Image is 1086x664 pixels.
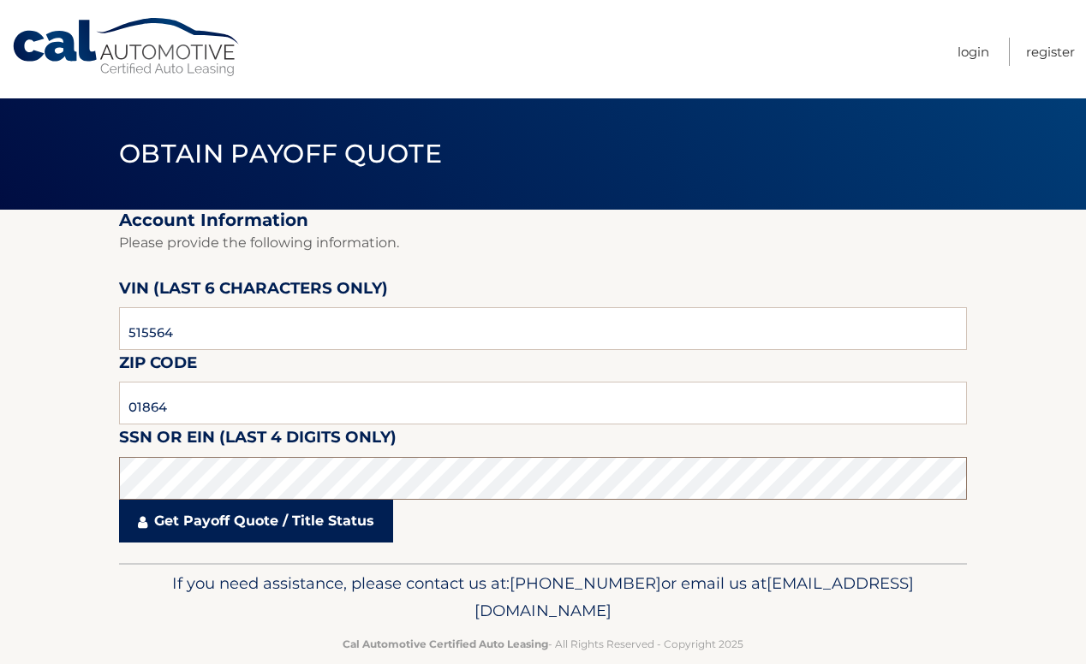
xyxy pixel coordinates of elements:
a: Login [958,38,989,66]
span: Obtain Payoff Quote [119,138,442,169]
a: Cal Automotive [11,17,242,78]
label: SSN or EIN (last 4 digits only) [119,424,397,456]
a: Get Payoff Quote / Title Status [119,500,393,542]
label: Zip Code [119,350,197,382]
h2: Account Information [119,210,967,231]
label: VIN (last 6 characters only) [119,276,388,307]
p: Please provide the following information. [119,231,967,255]
p: If you need assistance, please contact us at: or email us at [130,570,956,625]
span: [PHONE_NUMBER] [510,573,661,593]
a: Register [1026,38,1075,66]
p: - All Rights Reserved - Copyright 2025 [130,635,956,653]
strong: Cal Automotive Certified Auto Leasing [343,637,548,650]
